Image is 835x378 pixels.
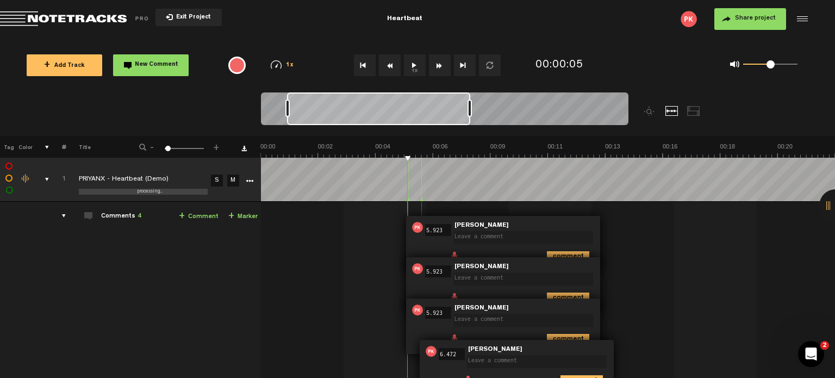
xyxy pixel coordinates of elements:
button: Rewind [379,54,401,76]
th: Title [66,136,124,158]
a: Marker [228,210,258,223]
button: Exit Project [155,9,222,26]
img: letters [412,263,423,274]
img: speedometer.svg [271,60,282,69]
span: + [179,212,185,221]
div: Heartbeat [387,5,422,33]
span: comment [547,251,556,260]
i: comment [547,293,589,303]
img: letters [412,305,423,315]
span: 1x [286,63,294,69]
td: Change the color of the waveform [16,158,33,202]
span: + [228,212,234,221]
button: Go to beginning [354,54,376,76]
span: [PERSON_NAME] [453,305,510,312]
div: Change the color of the waveform [18,174,34,184]
div: Heartbeat [270,5,539,33]
a: M [227,175,239,187]
span: Exit Project [173,15,211,21]
div: {{ tooltip_message }} [228,57,246,74]
button: 1x [404,54,426,76]
div: comments, stamps & drawings [34,174,51,185]
div: 1x [256,60,308,70]
img: letters [412,222,423,233]
a: More [244,175,254,185]
i: comment [547,251,589,262]
div: 00:00:05 [535,58,583,73]
img: letters [681,11,697,27]
span: New Comment [135,62,178,68]
span: - [148,142,157,149]
span: [PERSON_NAME] [453,263,510,271]
a: Comment [179,210,219,223]
button: New Comment [113,54,189,76]
span: 2 [820,341,829,350]
span: [PERSON_NAME] [453,222,510,230]
a: S [211,175,223,187]
a: Download comments [241,146,247,151]
span: Share project [735,15,776,22]
span: Add Track [44,63,85,69]
span: 4 [138,213,141,220]
button: Loop [479,54,501,76]
i: comment [547,334,589,345]
th: Color [16,136,33,158]
button: Fast Forward [429,54,451,76]
span: + [44,61,50,70]
button: Go to end [454,54,476,76]
div: Click to edit the title [79,175,220,185]
iframe: Intercom live chat [798,341,824,367]
span: + [212,142,221,149]
div: Click to change the order number [51,175,68,185]
button: +Add Track [27,54,102,76]
span: comment [547,293,556,301]
td: Click to change the order number 1 [49,158,66,202]
span: processing... [137,189,162,194]
th: # [49,136,66,158]
img: letters [426,346,437,357]
button: Share project [714,8,786,30]
div: Comments [101,212,141,221]
div: comments [51,210,68,221]
span: comment [547,334,556,343]
td: Click to edit the title processing... PRIYANX - Heartbeat (Demo) [66,158,208,202]
td: comments, stamps & drawings [33,158,49,202]
span: [PERSON_NAME] [467,346,524,354]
